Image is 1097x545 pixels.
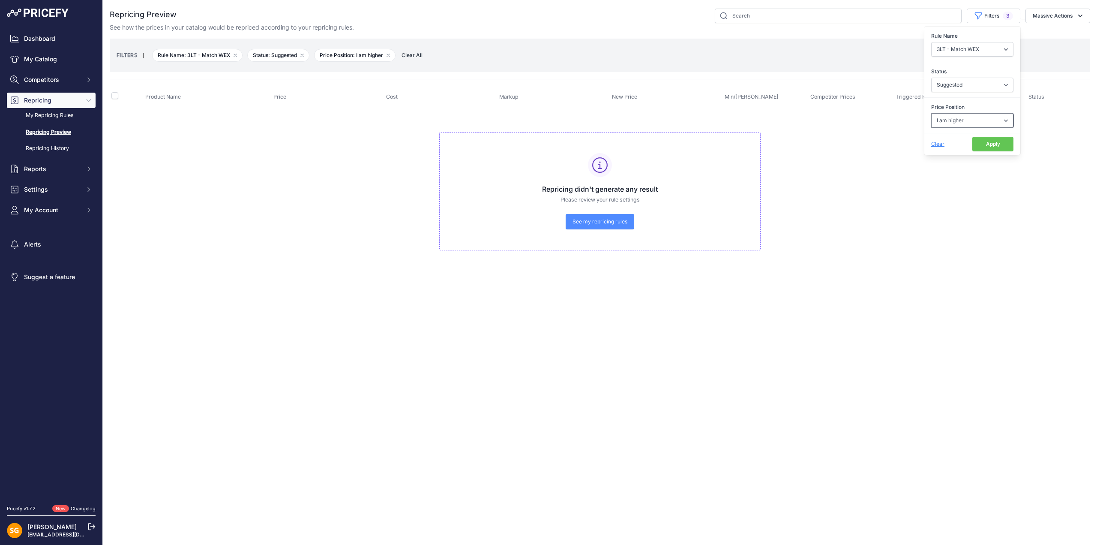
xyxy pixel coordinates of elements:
p: Please review your rule settings [447,196,753,204]
span: Status: Suggested [247,49,309,62]
small: | [138,53,149,58]
p: See how the prices in your catalog would be repriced according to your repricing rules. [110,23,354,32]
a: [EMAIL_ADDRESS][DOMAIN_NAME] [27,531,117,538]
span: New Price [612,93,637,100]
span: Clear [931,141,944,147]
span: Rule Name: 3LT - Match WEX [152,49,243,62]
span: Repricing [24,96,80,105]
span: New [52,505,69,512]
a: Repricing History [7,141,96,156]
a: Dashboard [7,31,96,46]
span: Status [1028,93,1044,100]
span: My Account [24,206,80,214]
button: Repricing [7,93,96,108]
span: Reports [24,165,80,173]
a: My Repricing Rules [7,108,96,123]
span: See my repricing rules [572,218,627,225]
a: Alerts [7,237,96,252]
nav: Sidebar [7,31,96,495]
label: Price Position [931,103,1013,111]
button: Filters3 [967,9,1020,23]
span: Product Name [145,93,181,100]
button: Apply [972,137,1013,151]
label: Status [931,67,1013,76]
button: Reports [7,161,96,177]
span: Price Position: I am higher [314,49,396,62]
span: Triggered Rule [896,93,933,100]
button: Massive Actions [1025,9,1090,23]
span: Cost [386,93,398,100]
h3: Repricing didn't generate any result [447,184,753,194]
span: Competitor Prices [810,93,855,100]
a: My Catalog [7,51,96,67]
a: See my repricing rules [566,214,634,229]
button: Clear All [397,51,427,60]
a: Suggest a feature [7,269,96,285]
span: Min/[PERSON_NAME] [725,93,779,100]
small: FILTERS [117,52,138,58]
button: My Account [7,202,96,218]
button: Settings [7,182,96,197]
button: Competitors [7,72,96,87]
span: Price [273,93,286,100]
input: Search [715,9,962,23]
span: Competitors [24,75,80,84]
span: 3 [1003,12,1013,20]
a: Repricing Preview [7,125,96,140]
div: Pricefy v1.7.2 [7,505,36,512]
h2: Repricing Preview [110,9,177,21]
label: Rule Name [931,32,1013,40]
a: [PERSON_NAME] [27,523,77,530]
span: Markup [499,93,519,100]
span: Settings [24,185,80,194]
img: Pricefy Logo [7,9,69,17]
a: Changelog [71,506,96,512]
